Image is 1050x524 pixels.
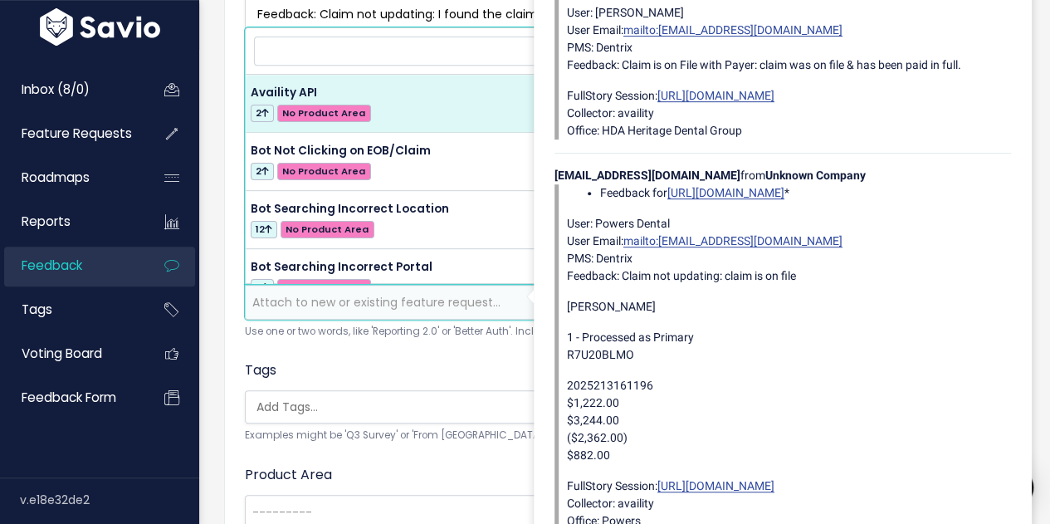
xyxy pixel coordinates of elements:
[4,203,138,241] a: Reports
[600,184,1011,202] li: Feedback for *
[245,360,276,380] label: Tags
[22,389,116,406] span: Feedback form
[252,294,501,311] span: Attach to new or existing feature request...
[251,221,277,238] span: 12
[277,279,371,296] span: No Product Area
[4,379,138,417] a: Feedback form
[251,201,449,217] span: Bot Searching Incorrect Location
[22,301,52,318] span: Tags
[623,234,842,247] a: mailto:[EMAIL_ADDRESS][DOMAIN_NAME]
[251,85,317,100] span: Availity API
[245,465,332,485] label: Product Area
[4,247,138,285] a: Feedback
[567,4,1011,74] p: User: [PERSON_NAME] User Email: PMS: Dentrix Feedback: Claim is on File with Payer: claim was on ...
[667,186,784,199] a: [URL][DOMAIN_NAME]
[657,89,774,102] a: [URL][DOMAIN_NAME]
[22,125,132,142] span: Feature Requests
[22,169,90,186] span: Roadmaps
[251,143,431,159] span: Bot Not Clicking on EOB/Claim
[4,159,138,197] a: Roadmaps
[554,169,740,182] strong: [EMAIL_ADDRESS][DOMAIN_NAME]
[567,377,1011,464] p: 2025213161196 $1,222.00 $3,244.00 ($2,362.00) $882.00
[567,298,1011,316] p: [PERSON_NAME]
[4,115,138,153] a: Feature Requests
[277,105,371,122] span: No Product Area
[245,427,925,444] small: Examples might be 'Q3 Survey' or 'From [GEOGRAPHIC_DATA]'
[251,259,432,275] span: Bot Searching Incorrect Portal
[567,215,1011,285] p: User: Powers Dental User Email: PMS: Dentrix Feedback: Claim not updating: claim is on file
[623,23,842,37] a: mailto:[EMAIL_ADDRESS][DOMAIN_NAME]
[4,291,138,329] a: Tags
[4,71,138,109] a: Inbox (8/0)
[252,504,312,521] span: ---------
[20,478,199,522] div: v.e18e32de2
[251,163,274,180] span: 2
[277,163,371,180] span: No Product Area
[22,213,71,230] span: Reports
[567,329,1011,364] p: 1 - Processed as Primary R7U20BLMO
[567,87,1011,140] p: FullStory Session: Collector: availity Office: HDA Heritage Dental Group
[765,169,866,182] strong: Unknown Company
[251,105,274,122] span: 2
[22,81,90,98] span: Inbox (8/0)
[257,6,730,22] span: Feedback: Claim not updating: I found the claim on the portal. Claim is in process
[251,279,274,296] span: 7
[657,479,774,492] a: [URL][DOMAIN_NAME]
[245,323,925,340] small: Use one or two words, like 'Reporting 2.0' or 'Better Auth'. Include 'tags:tag1,tag2' at the end ...
[36,8,164,46] img: logo-white.9d6f32f41409.svg
[281,221,374,238] span: No Product Area
[22,257,82,274] span: Feedback
[4,335,138,373] a: Voting Board
[22,345,102,362] span: Voting Board
[250,399,930,416] input: Add Tags...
